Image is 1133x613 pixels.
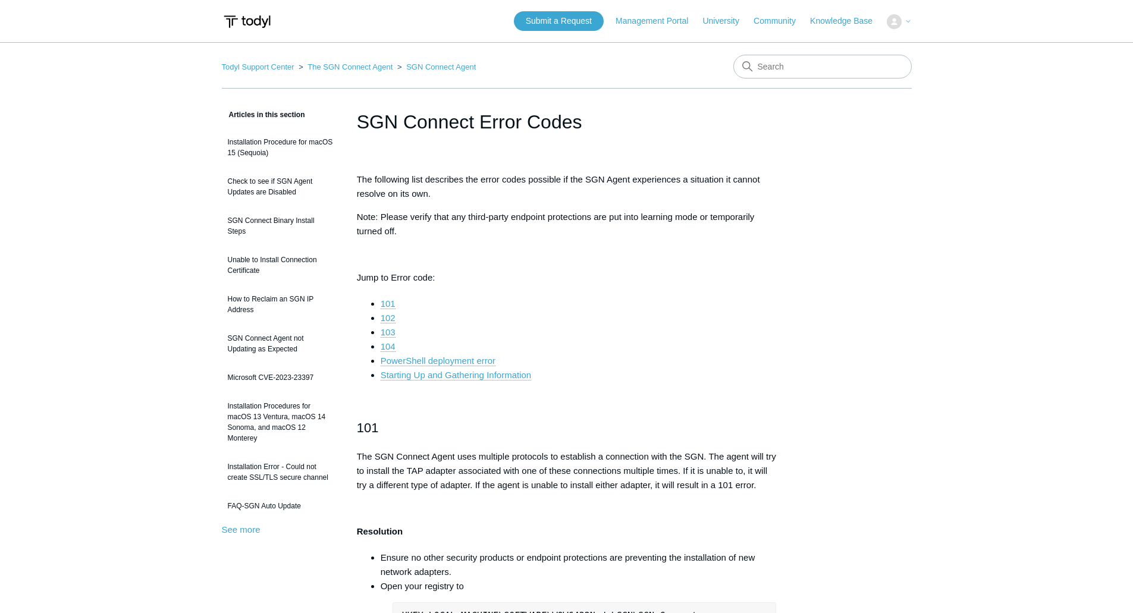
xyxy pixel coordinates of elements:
a: FAQ-SGN Auto Update [222,495,339,517]
a: SGN Connect Binary Install Steps [222,209,339,243]
a: The SGN Connect Agent [307,62,393,71]
li: Todyl Support Center [222,62,297,71]
a: SGN Connect Agent not Updating as Expected [222,327,339,360]
li: SGN Connect Agent [395,62,476,71]
a: Knowledge Base [810,15,884,27]
h1: SGN Connect Error Codes [357,108,777,136]
a: Management Portal [616,15,700,27]
a: Check to see if SGN Agent Updates are Disabled [222,170,339,203]
li: The SGN Connect Agent [296,62,395,71]
a: Unable to Install Connection Certificate [222,249,339,282]
li: Ensure no other security products or endpoint protections are preventing the installation of new ... [381,551,777,579]
a: Installation Procedures for macOS 13 Ventura, macOS 14 Sonoma, and macOS 12 Monterey [222,395,339,449]
a: How to Reclaim an SGN IP Address [222,288,339,321]
h2: 101 [357,417,777,438]
a: Todyl Support Center [222,62,294,71]
span: Articles in this section [222,111,305,119]
p: The SGN Connect Agent uses multiple protocols to establish a connection with the SGN. The agent w... [357,449,777,492]
img: Todyl Support Center Help Center home page [222,11,272,33]
a: Installation Error - Could not create SSL/TLS secure channel [222,455,339,489]
p: Jump to Error code: [357,271,777,285]
input: Search [733,55,912,78]
a: PowerShell deployment error [381,356,495,366]
a: Submit a Request [514,11,604,31]
a: 102 [381,313,396,323]
a: Installation Procedure for macOS 15 (Sequoia) [222,131,339,164]
a: Microsoft CVE-2023-23397 [222,366,339,389]
a: See more [222,524,261,535]
a: Starting Up and Gathering Information [381,370,531,381]
a: 101 [381,298,396,309]
p: Note: Please verify that any third-party endpoint protections are put into learning mode or tempo... [357,210,777,238]
a: SGN Connect Agent [406,62,476,71]
a: University [702,15,751,27]
a: 104 [381,341,396,352]
a: 103 [381,327,396,338]
a: Community [754,15,808,27]
p: The following list describes the error codes possible if the SGN Agent experiences a situation it... [357,172,777,201]
strong: Resolution [357,526,403,536]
